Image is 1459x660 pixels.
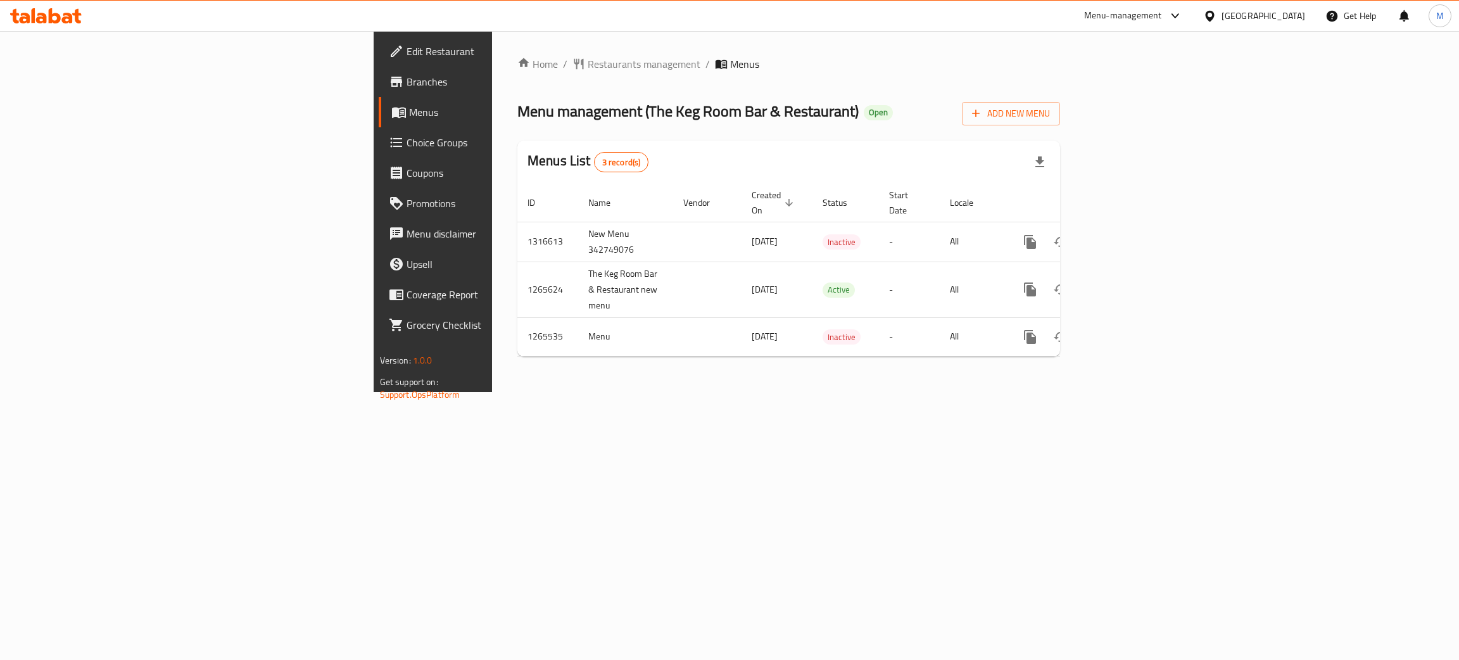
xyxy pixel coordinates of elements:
[379,310,617,340] a: Grocery Checklist
[940,317,1005,356] td: All
[379,249,617,279] a: Upsell
[940,222,1005,262] td: All
[879,262,940,317] td: -
[379,97,617,127] a: Menus
[962,102,1060,125] button: Add New Menu
[1015,227,1045,257] button: more
[1222,9,1305,23] div: [GEOGRAPHIC_DATA]
[578,262,673,317] td: The Keg Room Bar & Restaurant new menu
[517,56,1060,72] nav: breadcrumb
[823,235,861,250] span: Inactive
[1015,274,1045,305] button: more
[683,195,726,210] span: Vendor
[379,67,617,97] a: Branches
[407,44,607,59] span: Edit Restaurant
[752,328,778,345] span: [DATE]
[527,151,648,172] h2: Menus List
[578,317,673,356] td: Menu
[407,317,607,333] span: Grocery Checklist
[950,195,990,210] span: Locale
[752,281,778,298] span: [DATE]
[407,165,607,181] span: Coupons
[407,196,607,211] span: Promotions
[407,74,607,89] span: Branches
[380,374,438,390] span: Get support on:
[823,330,861,345] span: Inactive
[588,56,700,72] span: Restaurants management
[823,195,864,210] span: Status
[413,352,433,369] span: 1.0.0
[407,287,607,302] span: Coverage Report
[407,257,607,272] span: Upsell
[864,105,893,120] div: Open
[879,317,940,356] td: -
[879,222,940,262] td: -
[823,234,861,250] div: Inactive
[823,282,855,297] span: Active
[940,262,1005,317] td: All
[594,152,649,172] div: Total records count
[1045,322,1076,352] button: Change Status
[578,222,673,262] td: New Menu 342749076
[380,386,460,403] a: Support.OpsPlatform
[1045,274,1076,305] button: Change Status
[527,195,552,210] span: ID
[380,352,411,369] span: Version:
[572,56,700,72] a: Restaurants management
[752,233,778,250] span: [DATE]
[595,156,648,168] span: 3 record(s)
[379,219,617,249] a: Menu disclaimer
[407,226,607,241] span: Menu disclaimer
[409,105,607,120] span: Menus
[588,195,627,210] span: Name
[1045,227,1076,257] button: Change Status
[379,279,617,310] a: Coverage Report
[517,184,1147,357] table: enhanced table
[823,329,861,345] div: Inactive
[379,188,617,219] a: Promotions
[1436,9,1444,23] span: M
[864,107,893,118] span: Open
[889,187,925,218] span: Start Date
[379,127,617,158] a: Choice Groups
[972,106,1050,122] span: Add New Menu
[1025,147,1055,177] div: Export file
[379,158,617,188] a: Coupons
[1084,8,1162,23] div: Menu-management
[1005,184,1147,222] th: Actions
[517,97,859,125] span: Menu management ( The Keg Room Bar & Restaurant )
[1015,322,1045,352] button: more
[752,187,797,218] span: Created On
[823,282,855,298] div: Active
[379,36,617,67] a: Edit Restaurant
[407,135,607,150] span: Choice Groups
[730,56,759,72] span: Menus
[705,56,710,72] li: /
